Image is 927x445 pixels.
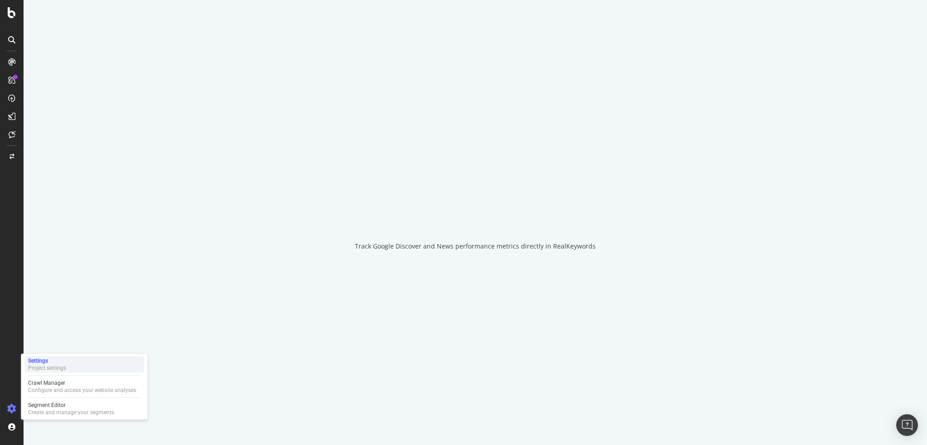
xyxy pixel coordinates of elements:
[28,364,66,372] div: Project settings
[28,409,114,416] div: Create and manage your segments
[28,379,136,387] div: Crawl Manager
[28,357,66,364] div: Settings
[28,402,114,409] div: Segment Editor
[24,378,144,395] a: Crawl ManagerConfigure and access your website analyses
[443,195,508,227] div: animation
[24,356,144,373] a: SettingsProject settings
[355,242,596,251] div: Track Google Discover and News performance metrics directly in RealKeywords
[28,387,136,394] div: Configure and access your website analyses
[896,414,918,436] div: Open Intercom Messenger
[24,401,144,417] a: Segment EditorCreate and manage your segments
